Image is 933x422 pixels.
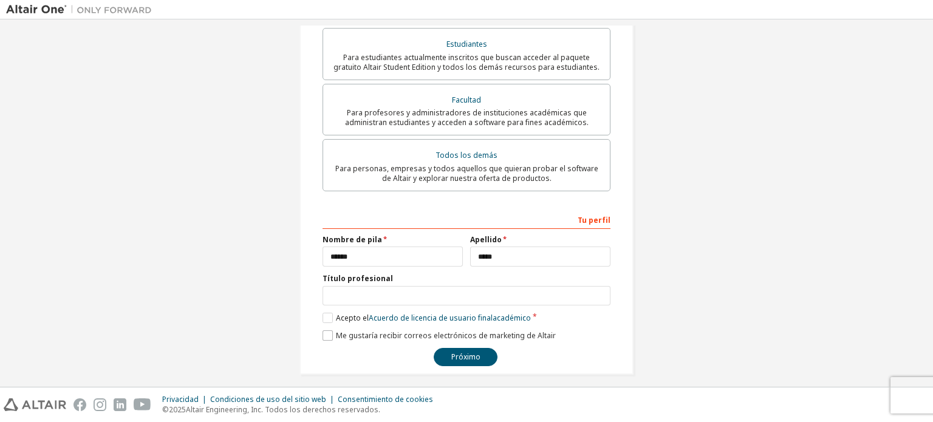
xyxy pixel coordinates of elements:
[6,4,158,16] img: Altair Uno
[470,234,502,245] font: Apellido
[434,348,497,366] button: Próximo
[345,107,589,128] font: Para profesores y administradores de instituciones académicas que administran estudiantes y acced...
[493,313,531,323] font: académico
[333,52,600,72] font: Para estudiantes actualmente inscritos que buscan acceder al paquete gratuito Altair Student Edit...
[446,39,487,49] font: Estudiantes
[73,398,86,411] img: facebook.svg
[323,234,382,245] font: Nombre de pila
[335,163,598,183] font: Para personas, empresas y todos aquellos que quieran probar el software de Altair y explorar nues...
[210,394,326,404] font: Condiciones de uso del sitio web
[452,95,481,105] font: Facultad
[436,150,497,160] font: Todos los demás
[114,398,126,411] img: linkedin.svg
[162,394,199,404] font: Privacidad
[169,404,186,415] font: 2025
[578,215,610,225] font: Tu perfil
[134,398,151,411] img: youtube.svg
[338,394,433,404] font: Consentimiento de cookies
[162,404,169,415] font: ©
[451,352,480,362] font: Próximo
[323,273,393,284] font: Título profesional
[94,398,106,411] img: instagram.svg
[186,404,380,415] font: Altair Engineering, Inc. Todos los derechos reservados.
[336,330,556,341] font: Me gustaría recibir correos electrónicos de marketing de Altair
[4,398,66,411] img: altair_logo.svg
[336,313,369,323] font: Acepto el
[369,313,493,323] font: Acuerdo de licencia de usuario final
